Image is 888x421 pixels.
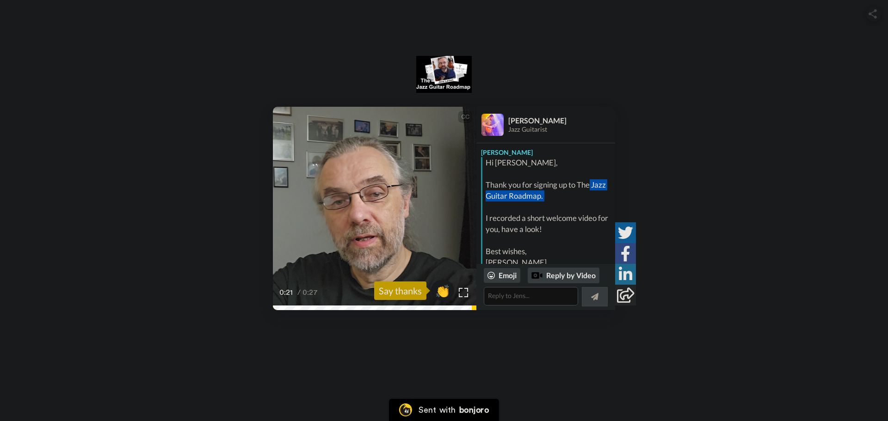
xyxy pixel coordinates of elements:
img: Profile Image [481,114,504,136]
button: 👏 [431,280,454,301]
img: Full screen [459,288,468,297]
div: Hi [PERSON_NAME], Thank you for signing up to The Jazz Guitar Roadmap. I recorded a short welcome... [486,157,613,268]
img: logo [416,56,472,93]
img: ic_share.svg [869,9,877,18]
div: Reply by Video [528,268,599,283]
div: Jazz Guitarist [508,126,615,134]
span: / [297,287,301,298]
div: [PERSON_NAME] [476,143,615,157]
div: Emoji [484,268,520,283]
div: CC [459,112,471,122]
div: Say thanks [374,281,426,300]
div: Reply by Video [531,270,543,281]
div: [PERSON_NAME] [508,116,615,125]
span: 👏 [431,283,454,298]
span: 0:21 [279,287,296,298]
span: 0:27 [302,287,319,298]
